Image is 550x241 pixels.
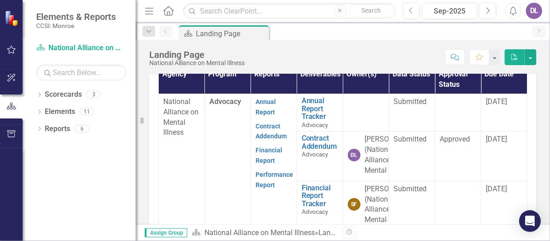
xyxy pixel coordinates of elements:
[302,151,328,158] span: Advocacy
[75,125,89,132] div: 6
[36,22,116,29] small: CCSI: Monroe
[183,3,396,19] input: Search ClearPoint...
[435,132,481,181] td: Double-Click to Edit
[80,108,94,116] div: 11
[196,28,267,39] div: Landing Page
[149,60,245,66] div: National Alliance on Mental Illness
[365,134,419,175] div: [PERSON_NAME] (National Alliance on Mental Illness)
[348,198,360,211] div: SF
[163,97,200,138] p: National Alliance on Mental Illness
[256,146,282,164] a: Financial Report
[302,97,338,121] a: Annual Report Tracker
[145,228,187,237] span: Assign Group
[302,208,328,215] span: Advocacy
[297,132,343,181] td: Double-Click to Edit Right Click for Context Menu
[486,97,507,106] span: [DATE]
[425,6,474,17] div: Sep-2025
[302,121,328,128] span: Advocacy
[486,135,507,143] span: [DATE]
[394,184,427,193] span: Submitted
[297,94,343,131] td: Double-Click to Edit Right Click for Context Menu
[86,91,101,99] div: 3
[526,3,542,19] button: DL
[394,97,427,106] span: Submitted
[519,210,541,232] div: Open Intercom Messenger
[149,50,245,60] div: Landing Page
[256,171,293,189] a: Performance Report
[5,10,20,26] img: ClearPoint Strategy
[422,3,477,19] button: Sep-2025
[36,65,127,80] input: Search Below...
[204,228,315,237] a: National Alliance on Mental Illness
[302,134,338,150] a: Contract Addendum
[349,5,394,17] button: Search
[394,135,427,143] span: Submitted
[45,90,82,100] a: Scorecards
[389,94,435,131] td: Double-Click to Edit
[192,228,336,238] div: »
[302,184,338,208] a: Financial Report Tracker
[45,107,75,117] a: Elements
[36,43,127,53] a: National Alliance on Mental Illness
[209,97,241,106] span: Advocacy
[486,184,507,193] span: [DATE]
[318,228,363,237] div: Landing Page
[256,98,276,116] a: Annual Report
[389,132,435,181] td: Double-Click to Edit
[365,184,419,225] div: [PERSON_NAME] (National Alliance on Mental Illness)
[440,135,470,143] span: Approved
[256,123,287,140] a: Contract Addendum
[435,94,481,131] td: Double-Click to Edit
[45,124,70,134] a: Reports
[361,7,381,14] span: Search
[348,149,360,161] div: DL
[36,11,116,22] span: Elements & Reports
